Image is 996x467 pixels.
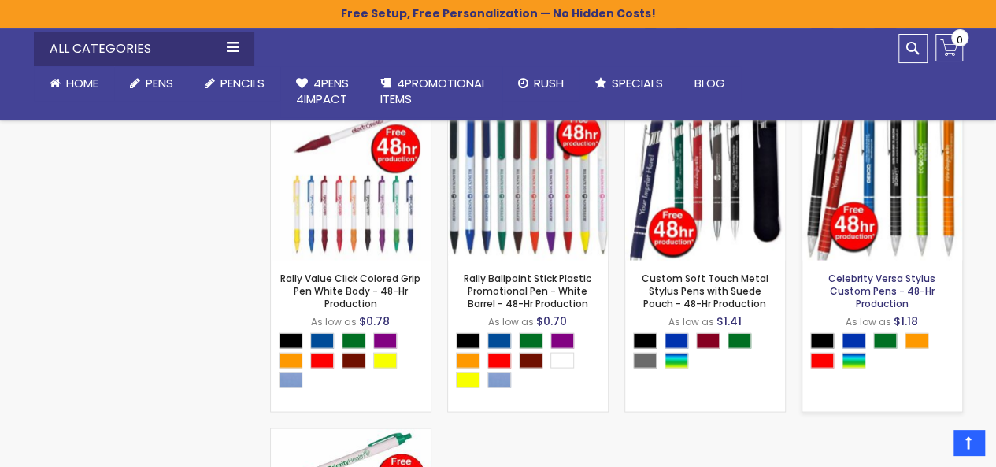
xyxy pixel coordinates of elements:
[633,332,785,372] div: Select A Color
[536,313,567,328] span: $0.70
[34,32,254,66] div: All Categories
[220,75,265,91] span: Pencils
[550,352,574,368] div: White
[612,75,663,91] span: Specials
[310,352,334,368] div: Red
[279,332,302,348] div: Black
[66,75,98,91] span: Home
[310,332,334,348] div: Dark Blue
[280,271,420,309] a: Rally Value Click Colored Grip Pen White Body - 48-Hr Production
[271,428,431,441] a: Monarch Ballpoint Wide Body Pen - 48-Hr Production
[846,314,891,328] span: As low as
[380,75,487,107] span: 4PROMOTIONAL ITEMS
[625,100,785,260] img: Custom Soft Touch Metal Stylus Pens with Suede Pouch - 48-Hr Production
[365,66,502,117] a: 4PROMOTIONALITEMS
[519,332,542,348] div: Green
[873,332,897,348] div: Green
[456,332,608,391] div: Select A Color
[342,352,365,368] div: Maroon
[373,352,397,368] div: Yellow
[342,332,365,348] div: Green
[810,332,834,348] div: Black
[373,332,397,348] div: Purple
[696,332,720,348] div: Burgundy
[280,66,365,117] a: 4Pens4impact
[296,75,349,107] span: 4Pens 4impact
[810,332,962,372] div: Select A Color
[894,313,918,328] span: $1.18
[957,32,963,47] span: 0
[633,332,657,348] div: Black
[935,34,963,61] a: 0
[842,332,865,348] div: Blue
[502,66,579,101] a: Rush
[694,75,725,91] span: Blog
[189,66,280,101] a: Pencils
[642,271,768,309] a: Custom Soft Touch Metal Stylus Pens with Suede Pouch - 48-Hr Production
[802,100,962,260] img: Celebrity Versa Stylus Custom Pens - 48-Hr Production
[271,100,431,260] img: Rally Value Click Colored Grip Pen White Body - 48-Hr Production
[456,352,479,368] div: Orange
[114,66,189,101] a: Pens
[828,271,935,309] a: Celebrity Versa Stylus Custom Pens - 48-Hr Production
[456,332,479,348] div: Black
[665,352,688,368] div: Assorted
[668,314,714,328] span: As low as
[488,314,534,328] span: As low as
[279,352,302,368] div: Orange
[34,66,114,101] a: Home
[519,352,542,368] div: Maroon
[311,314,357,328] span: As low as
[550,332,574,348] div: Purple
[146,75,173,91] span: Pens
[534,75,564,91] span: Rush
[279,332,431,391] div: Select A Color
[579,66,679,101] a: Specials
[464,271,591,309] a: Rally Ballpoint Stick Plastic Promotional Pen - White Barrel - 48-Hr Production
[279,372,302,387] div: Pacific Blue
[842,352,865,368] div: Assorted
[448,100,608,260] img: Rally Ballpoint Stick Plastic Promotional Pen - White Barrel - 48-Hr Production
[810,352,834,368] div: Red
[487,332,511,348] div: Dark Blue
[716,313,742,328] span: $1.41
[679,66,741,101] a: Blog
[905,332,928,348] div: Orange
[456,372,479,387] div: Yellow
[633,352,657,368] div: Grey
[866,424,996,467] iframe: Google Customer Reviews
[665,332,688,348] div: Blue
[359,313,390,328] span: $0.78
[487,372,511,387] div: Pacific Blue
[487,352,511,368] div: Red
[728,332,751,348] div: Green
